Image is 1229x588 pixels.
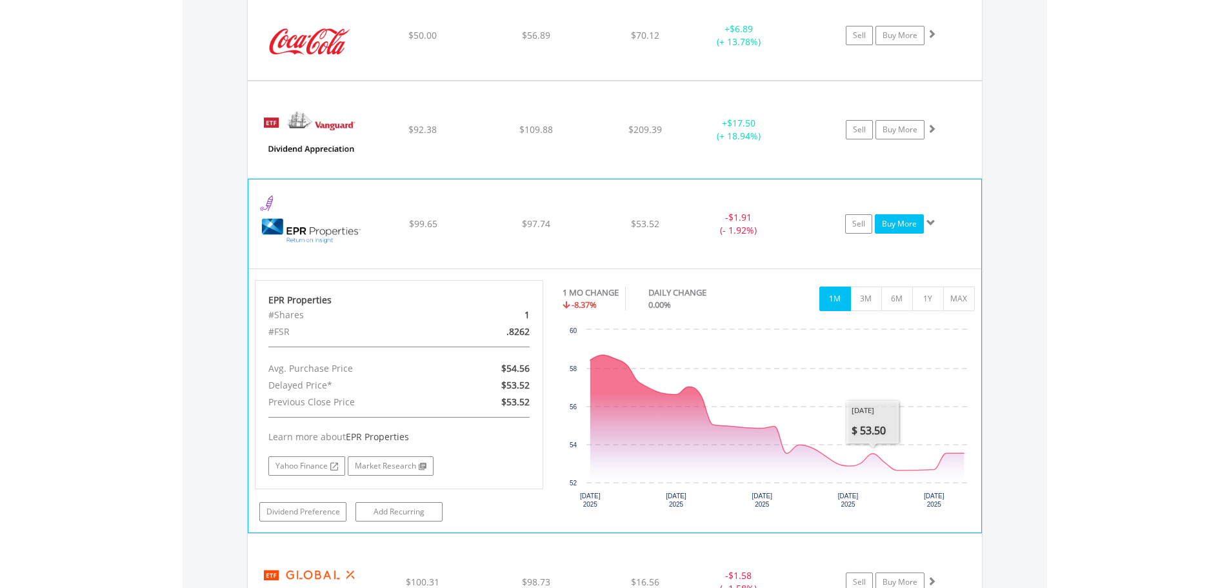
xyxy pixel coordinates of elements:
[348,456,434,476] a: Market Research
[255,196,366,265] img: EQU.US.EPR.png
[752,492,773,508] text: [DATE] 2025
[570,365,577,372] text: 58
[519,123,553,136] span: $109.88
[727,117,755,129] span: $17.50
[259,323,446,340] div: #FSR
[570,480,577,487] text: 52
[501,362,530,374] span: $54.56
[648,287,752,299] div: DAILY CHANGE
[690,211,786,237] div: - (- 1.92%)
[268,456,345,476] a: Yahoo Finance
[409,218,437,230] span: $99.65
[446,323,539,340] div: .8262
[268,431,530,443] div: Learn more about
[406,576,439,588] span: $100.31
[259,307,446,323] div: #Shares
[570,327,577,334] text: 60
[728,211,752,223] span: $1.91
[355,502,443,522] a: Add Recurring
[728,569,752,582] span: $1.58
[563,323,974,517] svg: Interactive chart
[446,307,539,323] div: 1
[875,120,924,139] a: Buy More
[522,576,550,588] span: $98.73
[570,441,577,449] text: 54
[346,431,409,443] span: EPR Properties
[522,218,550,230] span: $97.74
[259,394,446,411] div: Previous Close Price
[845,214,872,234] a: Sell
[628,123,662,136] span: $209.39
[690,117,788,143] div: + (+ 18.94%)
[838,492,859,508] text: [DATE] 2025
[268,294,530,307] div: EPR Properties
[846,120,873,139] a: Sell
[690,23,788,48] div: + (+ 13.78%)
[408,123,437,136] span: $92.38
[924,492,944,508] text: [DATE] 2025
[881,287,913,311] button: 6M
[563,287,619,299] div: 1 MO CHANGE
[648,299,671,310] span: 0.00%
[850,287,882,311] button: 3M
[875,214,924,234] a: Buy More
[730,23,753,35] span: $6.89
[572,299,597,310] span: -8.37%
[846,26,873,45] a: Sell
[522,29,550,41] span: $56.89
[819,287,851,311] button: 1M
[580,492,601,508] text: [DATE] 2025
[875,26,924,45] a: Buy More
[666,492,686,508] text: [DATE] 2025
[259,502,346,522] a: Dividend Preference
[501,379,530,391] span: $53.52
[254,97,365,175] img: EQU.US.VIG.png
[563,323,975,517] div: Chart. Highcharts interactive chart.
[631,29,659,41] span: $70.12
[259,377,446,394] div: Delayed Price*
[501,396,530,408] span: $53.52
[912,287,944,311] button: 1Y
[408,29,437,41] span: $50.00
[259,360,446,377] div: Avg. Purchase Price
[570,403,577,411] text: 56
[631,218,659,230] span: $53.52
[254,7,365,77] img: EQU.US.KO.png
[631,576,659,588] span: $16.56
[943,287,975,311] button: MAX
